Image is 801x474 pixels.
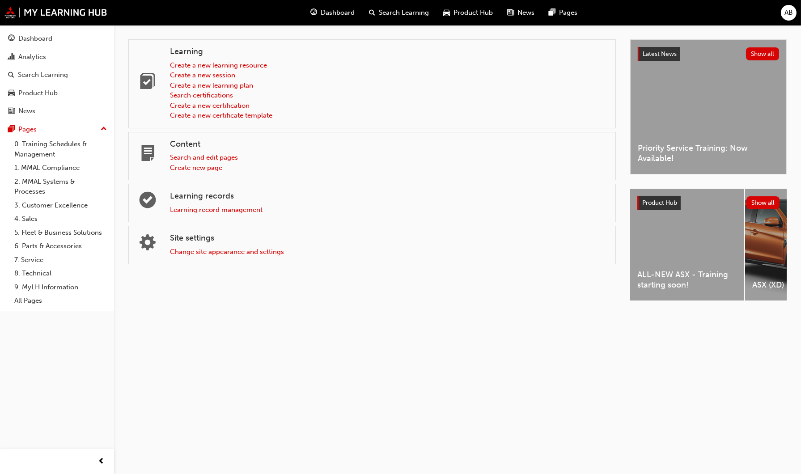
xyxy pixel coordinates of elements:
[11,239,110,253] a: 6. Parts & Accessories
[140,146,156,165] span: page-icon
[11,212,110,226] a: 4. Sales
[8,35,15,43] span: guage-icon
[101,123,107,135] span: up-icon
[4,49,110,65] a: Analytics
[437,4,500,22] a: car-iconProduct Hub
[170,153,238,161] a: Search and edit pages
[638,47,779,61] a: Latest NewsShow all
[98,456,105,467] span: prev-icon
[518,8,535,18] span: News
[11,226,110,240] a: 5. Fleet & Business Solutions
[11,267,110,280] a: 8. Technical
[140,193,156,212] span: learningrecord-icon
[549,7,556,18] span: pages-icon
[170,81,253,89] a: Create a new learning plan
[4,7,107,18] img: mmal
[362,4,437,22] a: search-iconSearch Learning
[4,121,110,138] button: Pages
[170,233,608,243] h4: Site settings
[170,91,233,99] a: Search certifications
[542,4,585,22] a: pages-iconPages
[8,126,15,134] span: pages-icon
[170,164,222,172] a: Create new page
[638,143,779,163] span: Priority Service Training: Now Available!
[559,8,578,18] span: Pages
[18,52,46,62] div: Analytics
[630,39,787,174] a: Latest NewsShow allPriority Service Training: Now Available!
[11,175,110,199] a: 2. MMAL Systems & Processes
[781,5,797,21] button: AB
[18,88,58,98] div: Product Hub
[508,7,514,18] span: news-icon
[784,8,793,18] span: AB
[170,102,250,110] a: Create a new certification
[170,248,284,256] a: Change site appearance and settings
[8,53,15,61] span: chart-icon
[18,34,52,44] div: Dashboard
[4,30,110,47] a: Dashboard
[18,106,35,116] div: News
[170,61,267,69] a: Create a new learning resource
[8,107,15,115] span: news-icon
[4,85,110,102] a: Product Hub
[454,8,493,18] span: Product Hub
[11,199,110,212] a: 3. Customer Excellence
[369,7,376,18] span: search-icon
[11,280,110,294] a: 9. MyLH Information
[18,70,68,80] div: Search Learning
[500,4,542,22] a: news-iconNews
[11,137,110,161] a: 0. Training Schedules & Management
[4,103,110,119] a: News
[140,235,156,254] span: cogs-icon
[170,71,235,79] a: Create a new session
[630,189,744,300] a: ALL-NEW ASX - Training starting soon!
[8,71,14,79] span: search-icon
[746,47,780,60] button: Show all
[321,8,355,18] span: Dashboard
[379,8,429,18] span: Search Learning
[170,47,608,57] h4: Learning
[637,270,737,290] span: ALL-NEW ASX - Training starting soon!
[11,253,110,267] a: 7. Service
[642,199,677,207] span: Product Hub
[311,7,318,18] span: guage-icon
[18,124,37,135] div: Pages
[170,140,608,149] h4: Content
[170,111,272,119] a: Create a new certificate template
[304,4,362,22] a: guage-iconDashboard
[11,294,110,308] a: All Pages
[4,67,110,83] a: Search Learning
[11,161,110,175] a: 1. MMAL Compliance
[140,74,156,93] span: learning-icon
[637,196,780,210] a: Product HubShow all
[8,89,15,97] span: car-icon
[746,196,780,209] button: Show all
[444,7,450,18] span: car-icon
[643,50,677,58] span: Latest News
[4,29,110,121] button: DashboardAnalyticsSearch LearningProduct HubNews
[170,191,608,201] h4: Learning records
[170,206,263,214] a: Learning record management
